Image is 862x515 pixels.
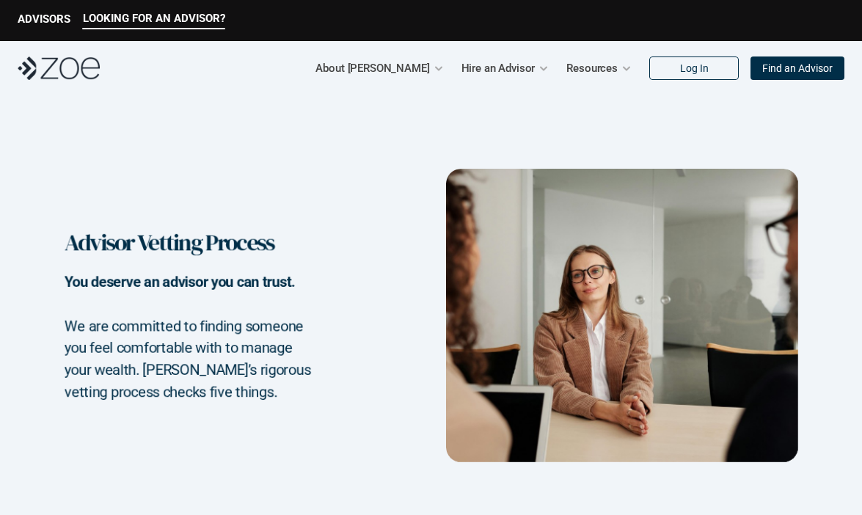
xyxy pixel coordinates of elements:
p: About [PERSON_NAME] [315,57,429,79]
p: Log In [680,62,709,75]
a: Find an Advisor [750,56,844,80]
a: Log In [649,56,739,80]
h2: We are committed to finding someone you feel comfortable with to manage your wealth. [PERSON_NAME... [65,315,315,403]
h1: Advisor Vetting Process [65,228,401,256]
h2: You deserve an advisor you can trust. [65,271,315,315]
p: Hire an Advisor [461,57,536,79]
p: ADVISORS [18,12,70,26]
p: Find an Advisor [762,62,833,75]
p: Resources [566,57,618,79]
p: LOOKING FOR AN ADVISOR? [83,12,225,25]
